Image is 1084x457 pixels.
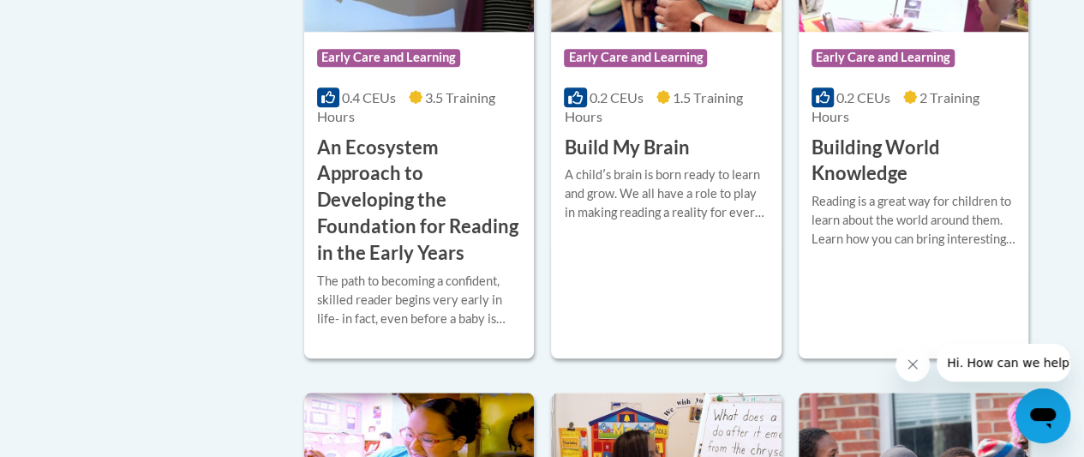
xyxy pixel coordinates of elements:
[937,344,1070,382] iframe: Message from company
[895,347,930,382] iframe: Close message
[564,49,707,66] span: Early Care and Learning
[1015,388,1070,443] iframe: Button to launch messaging window
[564,135,689,161] h3: Build My Brain
[342,89,396,105] span: 0.4 CEUs
[564,89,742,124] span: 1.5 Training Hours
[590,89,644,105] span: 0.2 CEUs
[317,272,521,328] div: The path to becoming a confident, skilled reader begins very early in life- in fact, even before ...
[317,89,495,124] span: 3.5 Training Hours
[10,12,139,26] span: Hi. How can we help?
[812,89,979,124] span: 2 Training Hours
[812,135,1015,188] h3: Building World Knowledge
[317,49,460,66] span: Early Care and Learning
[836,89,890,105] span: 0.2 CEUs
[812,49,955,66] span: Early Care and Learning
[812,192,1015,249] div: Reading is a great way for children to learn about the world around them. Learn how you can bring...
[564,165,768,222] div: A childʹs brain is born ready to learn and grow. We all have a role to play in making reading a r...
[317,135,521,267] h3: An Ecosystem Approach to Developing the Foundation for Reading in the Early Years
